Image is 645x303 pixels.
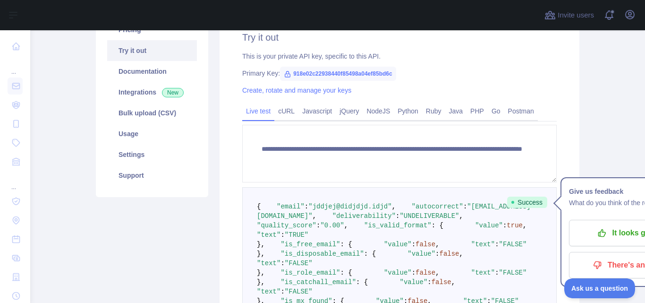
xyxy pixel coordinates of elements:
[412,269,416,277] span: :
[394,104,422,119] a: Python
[344,222,348,229] span: ,
[285,260,313,267] span: "FALSE"
[356,278,368,286] span: : {
[305,203,308,210] span: :
[320,222,344,229] span: "0.00"
[399,212,459,220] span: "UNDELIVERABLE"
[503,222,507,229] span: :
[107,144,197,165] a: Settings
[364,250,376,258] span: : {
[463,203,467,210] span: :
[435,250,439,258] span: :
[340,241,352,248] span: : {
[432,278,451,286] span: false
[316,222,320,229] span: :
[422,104,445,119] a: Ruby
[332,212,396,220] span: "deliverability"
[495,269,499,277] span: :
[499,269,527,277] span: "FALSE"
[364,222,432,229] span: "is_valid_format"
[242,52,557,61] div: This is your private API key, specific to this API.
[412,203,463,210] span: "autocorrect"
[257,241,265,248] span: },
[543,8,596,23] button: Invite users
[459,250,463,258] span: ,
[495,241,499,248] span: :
[280,288,284,295] span: :
[499,241,527,248] span: "FALSE"
[107,82,197,103] a: Integrations New
[467,104,488,119] a: PHP
[257,250,265,258] span: },
[257,269,265,277] span: },
[257,288,280,295] span: "text"
[507,222,523,229] span: true
[504,104,538,119] a: Postman
[432,222,443,229] span: : {
[471,269,495,277] span: "text"
[298,104,336,119] a: Javascript
[340,269,352,277] span: : {
[257,278,265,286] span: },
[384,269,412,277] span: "value"
[285,288,313,295] span: "FALSE"
[285,231,308,239] span: "TRUE"
[558,10,594,21] span: Invite users
[363,104,394,119] a: NodeJS
[107,103,197,123] a: Bulk upload (CSV)
[564,278,636,298] iframe: Toggle Customer Support
[280,241,340,248] span: "is_free_email"
[435,241,439,248] span: ,
[313,212,316,220] span: ,
[400,278,428,286] span: "value"
[440,250,459,258] span: false
[242,87,351,94] a: Create, rotate and manage your keys
[242,31,557,44] h2: Try it out
[280,278,356,286] span: "is_catchall_email"
[242,104,274,119] a: Live test
[416,241,435,248] span: false
[280,250,364,258] span: "is_disposable_email"
[8,57,23,76] div: ...
[257,203,261,210] span: {
[507,197,547,208] span: Success
[274,104,298,119] a: cURL
[257,260,280,267] span: "text"
[162,88,184,97] span: New
[412,241,416,248] span: :
[459,212,463,220] span: ,
[107,61,197,82] a: Documentation
[107,123,197,144] a: Usage
[523,222,526,229] span: ,
[416,269,435,277] span: false
[445,104,467,119] a: Java
[435,269,439,277] span: ,
[257,222,316,229] span: "quality_score"
[308,203,391,210] span: "jddjej@didjdjd.idjd"
[280,67,396,81] span: 918e02c22938440f85498a04ef85bd6c
[277,203,305,210] span: "email"
[257,231,280,239] span: "text"
[280,231,284,239] span: :
[396,212,399,220] span: :
[392,203,396,210] span: ,
[280,269,340,277] span: "is_role_email"
[475,222,503,229] span: "value"
[471,241,495,248] span: "text"
[280,260,284,267] span: :
[488,104,504,119] a: Go
[242,69,557,78] div: Primary Key:
[407,250,435,258] span: "value"
[427,278,431,286] span: :
[8,172,23,191] div: ...
[451,278,455,286] span: ,
[107,165,197,186] a: Support
[336,104,363,119] a: jQuery
[107,40,197,61] a: Try it out
[384,241,412,248] span: "value"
